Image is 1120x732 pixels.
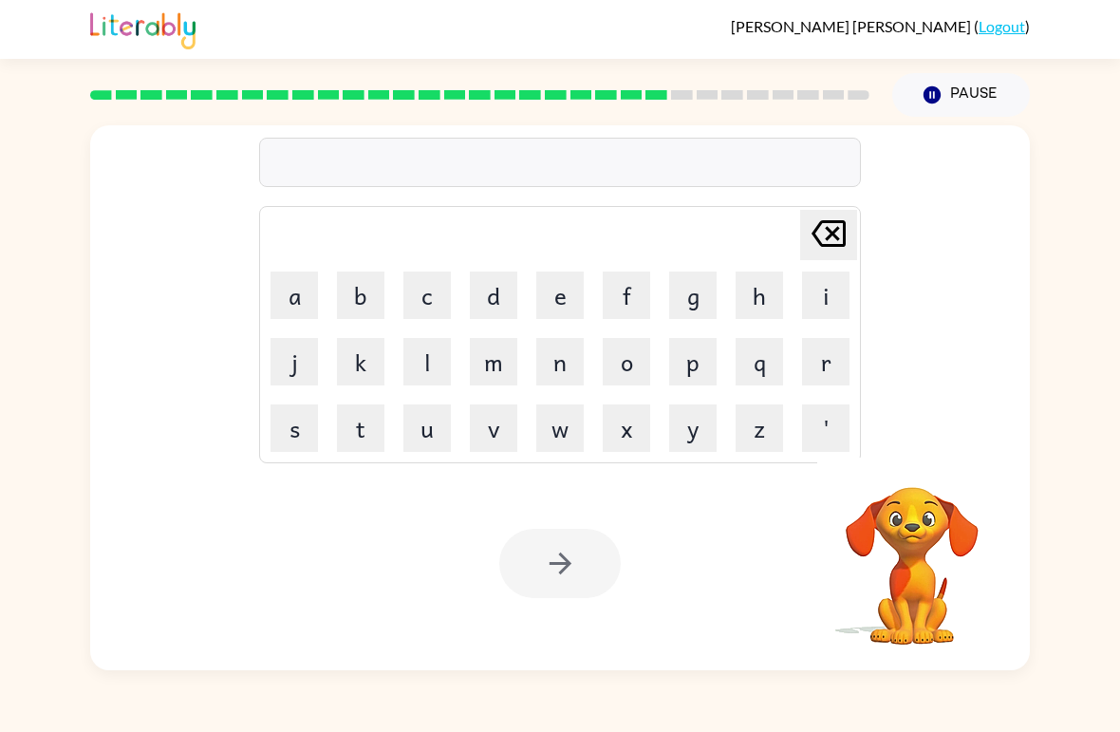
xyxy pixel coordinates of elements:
[470,404,517,452] button: v
[669,272,717,319] button: g
[271,272,318,319] button: a
[669,404,717,452] button: y
[403,404,451,452] button: u
[403,272,451,319] button: c
[403,338,451,385] button: l
[337,272,384,319] button: b
[603,404,650,452] button: x
[271,338,318,385] button: j
[271,404,318,452] button: s
[337,338,384,385] button: k
[470,272,517,319] button: d
[536,404,584,452] button: w
[731,17,1030,35] div: ( )
[802,272,849,319] button: i
[736,404,783,452] button: z
[736,338,783,385] button: q
[536,338,584,385] button: n
[603,338,650,385] button: o
[470,338,517,385] button: m
[802,404,849,452] button: '
[536,272,584,319] button: e
[892,73,1030,117] button: Pause
[979,17,1025,35] a: Logout
[817,458,1007,648] video: Your browser must support playing .mp4 files to use Literably. Please try using another browser.
[90,8,196,49] img: Literably
[603,272,650,319] button: f
[337,404,384,452] button: t
[736,272,783,319] button: h
[731,17,974,35] span: [PERSON_NAME] [PERSON_NAME]
[802,338,849,385] button: r
[669,338,717,385] button: p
